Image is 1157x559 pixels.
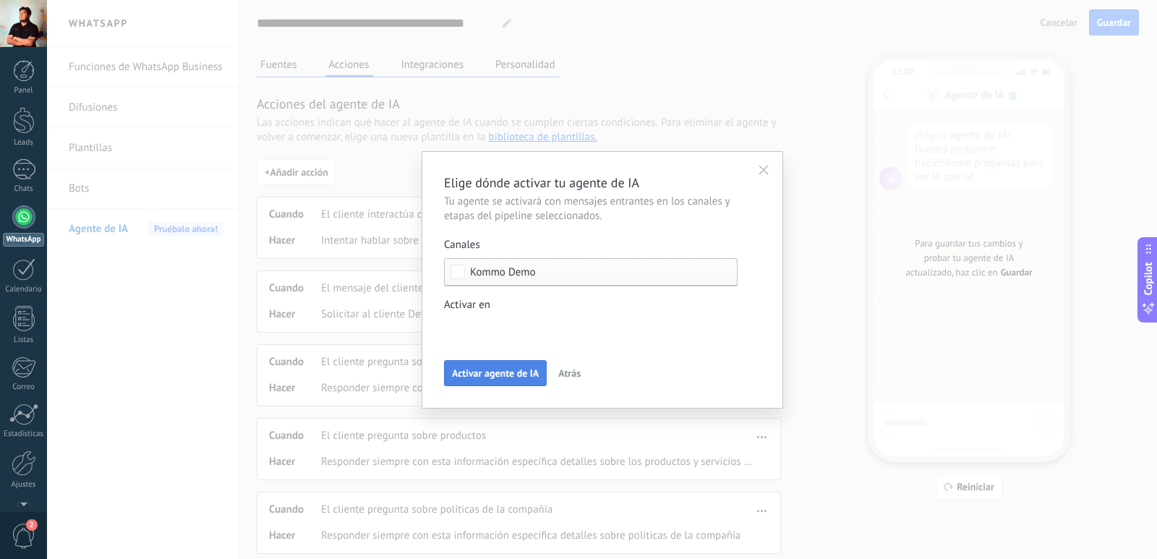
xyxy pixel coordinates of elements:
[470,267,536,278] span: Kommo Demo
[3,184,45,194] div: Chats
[444,298,490,312] span: Activar en
[452,368,539,378] span: Activar agente de IA
[3,336,45,345] div: Listas
[444,360,547,386] button: Activar agente de IA
[3,233,44,247] div: WhatsApp
[444,174,761,192] h3: Elige dónde activar tu agente de IA
[26,519,38,531] span: 2
[558,368,581,378] span: Atrás
[3,383,45,392] div: Correo
[3,285,45,294] div: Calendario
[3,430,45,439] div: Estadísticas
[3,86,45,95] div: Panel
[552,362,587,384] button: Atrás
[444,238,480,252] span: Canales
[3,480,45,490] div: Ajustes
[1141,262,1156,295] span: Copilot
[3,138,45,148] div: Leads
[444,195,761,223] span: Tu agente se activará con mensajes entrantes en los canales y etapas del pipeline seleccionados.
